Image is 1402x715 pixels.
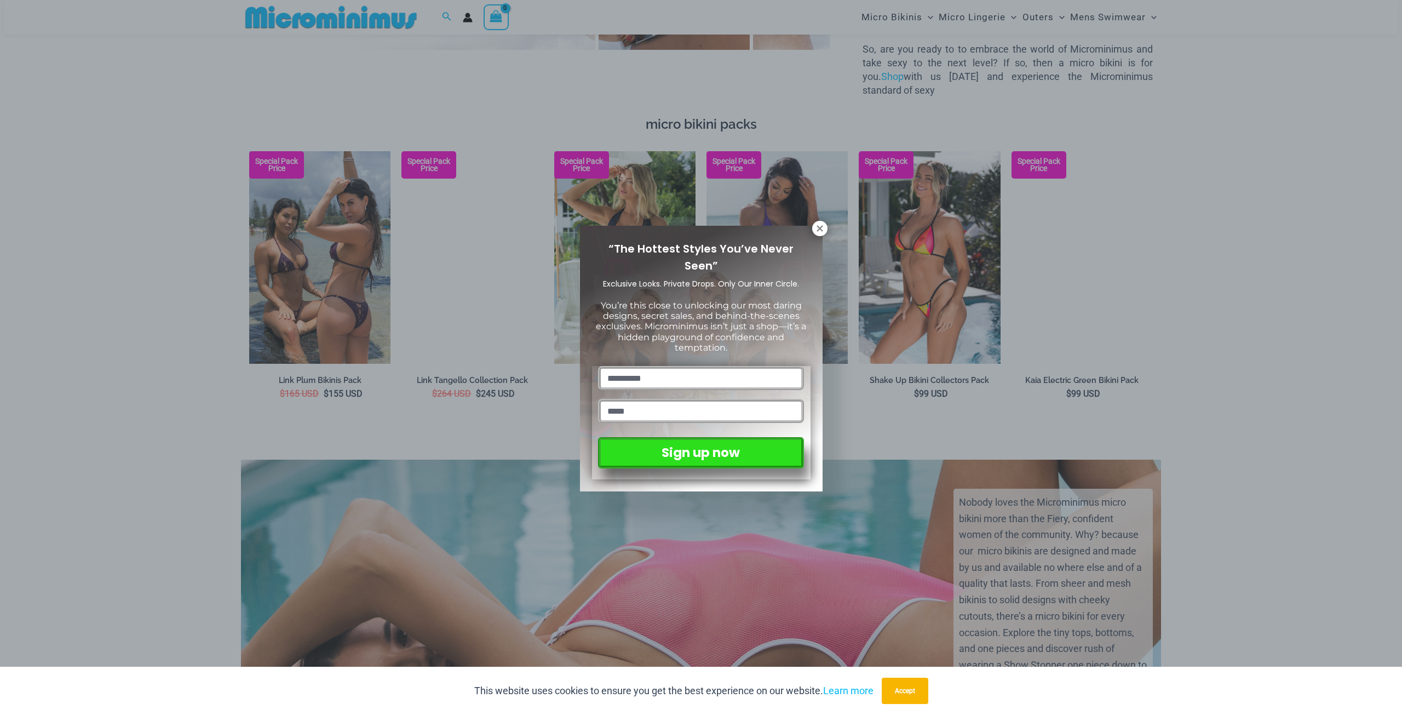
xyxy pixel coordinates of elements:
span: You’re this close to unlocking our most daring designs, secret sales, and behind-the-scenes exclu... [596,300,806,353]
button: Sign up now [598,437,803,468]
a: Learn more [823,685,874,696]
button: Close [812,221,828,236]
button: Accept [882,678,928,704]
span: Exclusive Looks. Private Drops. Only Our Inner Circle. [603,278,799,289]
p: This website uses cookies to ensure you get the best experience on our website. [474,683,874,699]
span: “The Hottest Styles You’ve Never Seen” [608,241,794,273]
